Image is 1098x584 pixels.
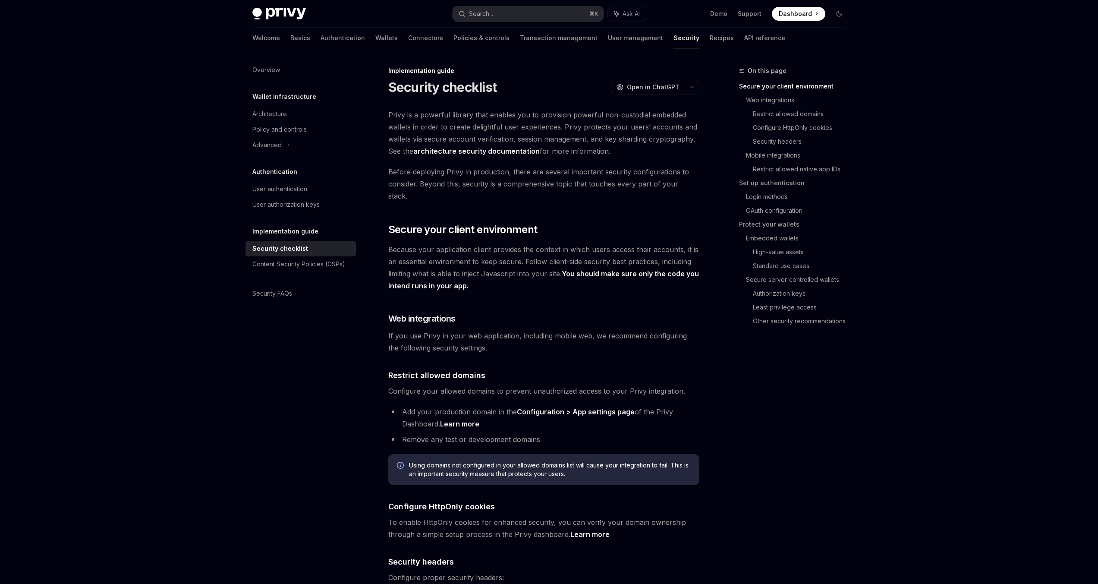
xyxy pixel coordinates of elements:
[753,300,853,314] a: Least privilege access
[753,287,853,300] a: Authorization keys
[746,93,853,107] a: Web integrations
[252,65,280,75] div: Overview
[779,9,812,18] span: Dashboard
[388,223,538,237] span: Secure your client environment
[753,259,853,273] a: Standard use cases
[252,226,318,237] h5: Implementation guide
[388,433,699,445] li: Remove any test or development domains
[245,106,356,122] a: Architecture
[753,121,853,135] a: Configure HttpOnly cookies
[388,79,497,95] h1: Security checklist
[252,243,308,254] div: Security checklist
[746,273,853,287] a: Secure server-controlled wallets
[611,80,685,95] button: Open in ChatGPT
[375,28,398,48] a: Wallets
[710,9,727,18] a: Demo
[245,197,356,212] a: User authorization keys
[753,314,853,328] a: Other security recommendations
[710,28,734,48] a: Recipes
[252,167,297,177] h5: Authentication
[397,462,406,470] svg: Info
[290,28,310,48] a: Basics
[245,241,356,256] a: Security checklist
[388,556,454,568] span: Security headers
[252,28,280,48] a: Welcome
[252,288,292,299] div: Security FAQs
[388,313,456,325] span: Web integrations
[739,79,853,93] a: Secure your client environment
[252,92,316,102] h5: Wallet infrastructure
[252,8,306,20] img: dark logo
[746,231,853,245] a: Embedded wallets
[608,28,663,48] a: User management
[748,66,787,76] span: On this page
[753,162,853,176] a: Restrict allowed native app IDs
[570,530,610,539] a: Learn more
[388,243,699,292] span: Because your application client provides the context in which users access their accounts, it is ...
[388,369,485,381] span: Restrict allowed domains
[517,407,635,417] a: Configuration > App settings page
[746,204,853,218] a: OAuth configuration
[520,28,598,48] a: Transaction management
[453,6,604,22] button: Search...⌘K
[746,148,853,162] a: Mobile integrations
[388,166,699,202] span: Before deploying Privy in production, there are several important security configurations to cons...
[753,107,853,121] a: Restrict allowed domains
[753,135,853,148] a: Security headers
[388,66,699,75] div: Implementation guide
[245,122,356,137] a: Policy and controls
[245,256,356,272] a: Content Security Policies (CSPs)
[388,109,699,157] span: Privy is a powerful library that enables you to provision powerful non-custodial embedded wallets...
[252,124,307,135] div: Policy and controls
[738,9,761,18] a: Support
[739,176,853,190] a: Set up authentication
[623,9,640,18] span: Ask AI
[739,218,853,231] a: Protect your wallets
[413,147,540,156] a: architecture security documentation
[321,28,365,48] a: Authentication
[409,461,691,478] span: Using domains not configured in your allowed domains list will cause your integration to fail. Th...
[746,190,853,204] a: Login methods
[744,28,785,48] a: API reference
[440,420,479,429] a: Learn more
[388,516,699,540] span: To enable HttpOnly cookies for enhanced security, you can verify your domain ownership through a ...
[589,10,598,17] span: ⌘ K
[245,62,356,78] a: Overview
[245,286,356,301] a: Security FAQs
[832,7,846,21] button: Toggle dark mode
[252,140,282,150] div: Advanced
[453,28,510,48] a: Policies & controls
[673,28,699,48] a: Security
[252,259,345,269] div: Content Security Policies (CSPs)
[408,28,443,48] a: Connectors
[252,199,320,210] div: User authorization keys
[753,245,853,259] a: High-value assets
[252,109,287,119] div: Architecture
[388,501,495,512] span: Configure HttpOnly cookies
[772,7,825,21] a: Dashboard
[388,406,699,430] li: Add your production domain in the of the Privy Dashboard.
[627,83,680,92] span: Open in ChatGPT
[252,184,307,194] div: User authentication
[245,181,356,197] a: User authentication
[608,6,646,22] button: Ask AI
[388,330,699,354] span: If you use Privy in your web application, including mobile web, we recommend configuring the foll...
[388,571,699,584] span: Configure proper security headers:
[469,9,493,19] div: Search...
[388,385,699,397] span: Configure your allowed domains to prevent unauthorized access to your Privy integration.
